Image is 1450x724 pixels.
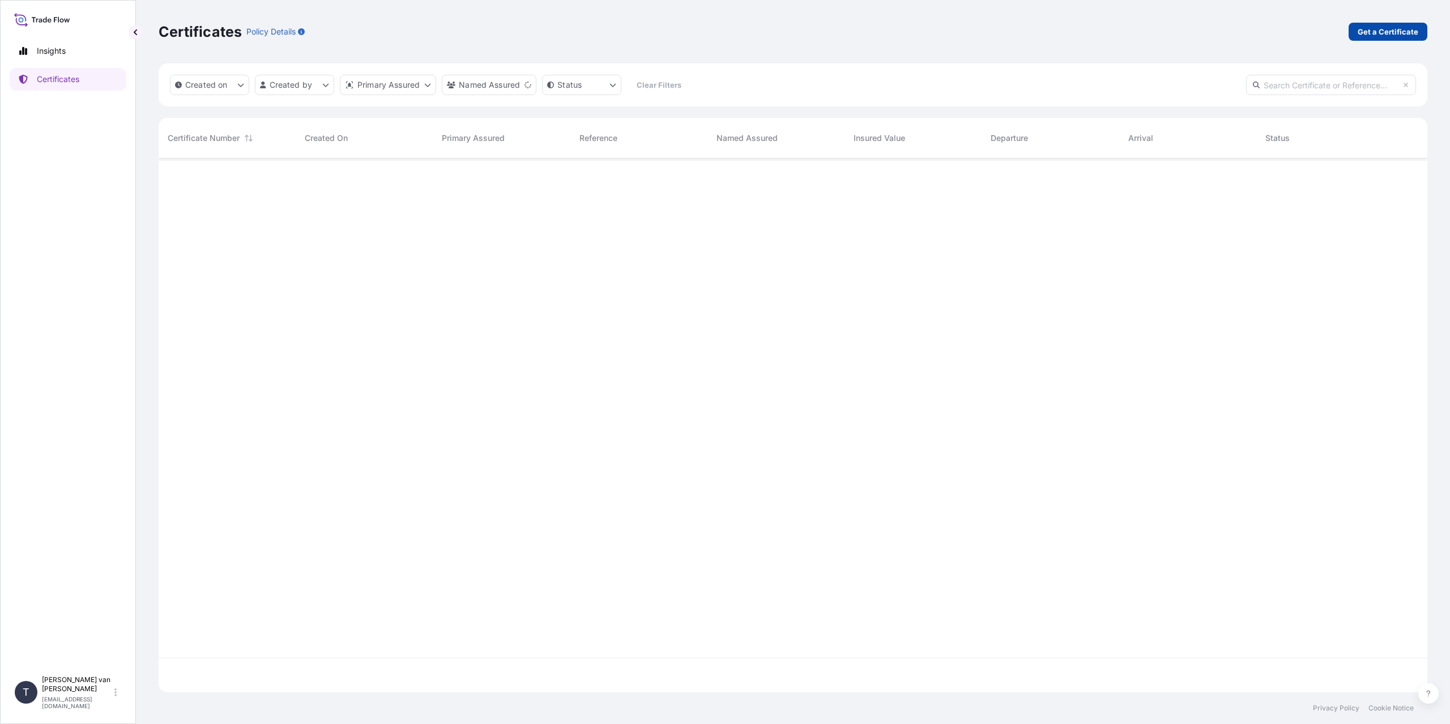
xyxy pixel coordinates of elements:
p: Certificates [159,23,242,41]
span: Primary Assured [442,132,505,144]
p: Created by [270,79,313,91]
p: Get a Certificate [1358,26,1418,37]
button: Sort [242,131,255,145]
a: Cookie Notice [1368,704,1414,713]
p: Insights [37,45,66,57]
span: Created On [305,132,348,144]
button: Clear Filters [627,76,690,94]
input: Search Certificate or Reference... [1246,75,1416,95]
p: Clear Filters [637,79,681,91]
span: Reference [579,132,617,144]
p: Status [557,79,582,91]
button: certificateStatus Filter options [542,75,621,95]
a: Insights [10,40,126,62]
span: Arrival [1128,132,1153,144]
p: Certificates [37,74,79,85]
span: T [23,687,29,698]
p: Named Assured [459,79,520,91]
a: Certificates [10,68,126,91]
button: cargoOwner Filter options [442,75,536,95]
button: createdOn Filter options [170,75,249,95]
span: Insured Value [854,132,905,144]
button: createdBy Filter options [255,75,334,95]
span: Status [1265,132,1290,144]
a: Get a Certificate [1349,23,1427,41]
span: Named Assured [717,132,778,144]
p: Created on [185,79,228,91]
span: Departure [991,132,1028,144]
p: [EMAIL_ADDRESS][DOMAIN_NAME] [42,696,112,709]
p: Primary Assured [357,79,420,91]
a: Privacy Policy [1313,704,1359,713]
p: [PERSON_NAME] van [PERSON_NAME] [42,675,112,693]
p: Policy Details [246,26,296,37]
button: distributor Filter options [340,75,436,95]
span: Certificate Number [168,132,240,144]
